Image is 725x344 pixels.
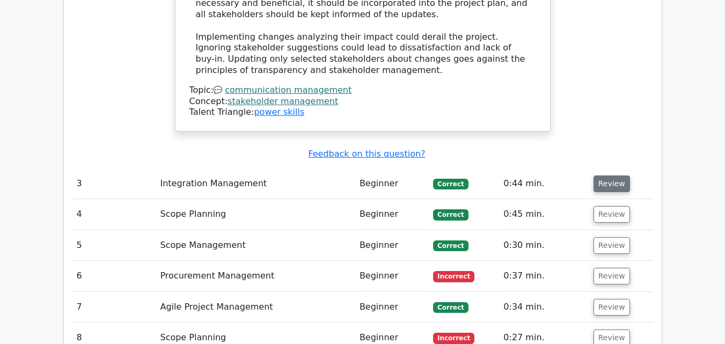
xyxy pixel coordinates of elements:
[228,96,338,106] a: stakeholder management
[189,96,536,107] div: Concept:
[156,169,355,199] td: Integration Management
[189,85,536,118] div: Talent Triangle:
[499,261,589,291] td: 0:37 min.
[433,209,468,220] span: Correct
[308,149,425,159] a: Feedback on this question?
[225,85,351,95] a: communication management
[433,179,468,189] span: Correct
[594,206,630,223] button: Review
[72,292,156,323] td: 7
[72,230,156,261] td: 5
[433,302,468,313] span: Correct
[499,230,589,261] td: 0:30 min.
[433,333,474,343] span: Incorrect
[156,199,355,230] td: Scope Planning
[594,299,630,316] button: Review
[499,169,589,199] td: 0:44 min.
[355,199,429,230] td: Beginner
[72,261,156,291] td: 6
[156,230,355,261] td: Scope Management
[355,292,429,323] td: Beginner
[355,261,429,291] td: Beginner
[355,230,429,261] td: Beginner
[156,292,355,323] td: Agile Project Management
[499,199,589,230] td: 0:45 min.
[254,107,304,117] a: power skills
[156,261,355,291] td: Procurement Management
[72,169,156,199] td: 3
[189,85,536,96] div: Topic:
[355,169,429,199] td: Beginner
[594,175,630,192] button: Review
[594,237,630,254] button: Review
[499,292,589,323] td: 0:34 min.
[594,268,630,284] button: Review
[72,199,156,230] td: 4
[433,271,474,282] span: Incorrect
[433,240,468,251] span: Correct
